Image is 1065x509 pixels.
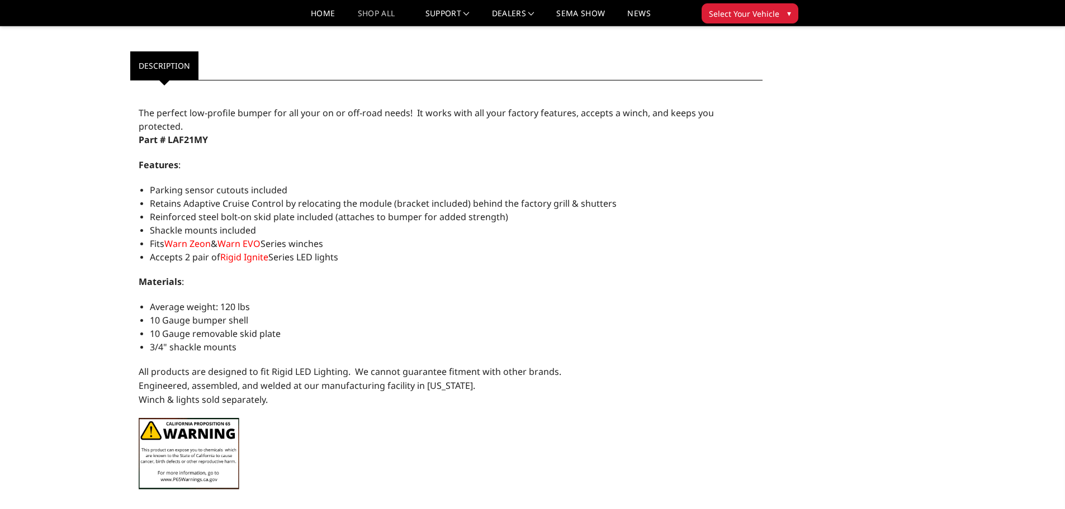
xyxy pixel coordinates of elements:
[139,365,561,378] span: All products are designed to fit Rigid LED Lighting. We cannot guarantee fitment with other brands.
[150,327,281,340] span: 10 Gauge removable skid plate
[139,393,268,406] span: Winch & lights sold separately.
[702,3,798,23] button: Select Your Vehicle
[139,107,714,132] span: The perfect low-profile bumper for all your on or off-road needs! It works with all your factory ...
[139,134,208,146] strong: Part # LAF21MY
[220,251,268,263] a: Rigid Ignite
[150,211,508,223] span: Reinforced steel bolt-on skid plate included (attaches to bumper for added strength)
[627,9,650,26] a: News
[217,237,261,250] a: Warn EVO
[150,251,338,263] span: Accepts 2 pair of Series LED lights
[787,7,791,19] span: ▾
[556,9,605,26] a: SEMA Show
[139,159,178,171] strong: Features
[150,301,250,313] span: Average weight: 120 lbs
[150,197,617,210] span: Retains Adaptive Cruise Control by relocating the module (bracket included) behind the factory gr...
[130,51,198,80] a: Description
[492,9,534,26] a: Dealers
[150,341,236,353] span: 3/4" shackle mounts
[311,9,335,26] a: Home
[358,9,403,26] a: shop all
[150,237,323,250] span: Fits & Series winches
[164,237,211,250] a: Warn Zeon
[425,9,470,26] a: Support
[150,314,248,326] span: 10 Gauge bumper shell
[139,159,181,171] span: :
[709,8,779,20] span: Select Your Vehicle
[139,379,475,392] span: Engineered, assembled, and welded at our manufacturing facility in [US_STATE].
[182,275,184,288] span: :
[1009,455,1065,509] iframe: Chat Widget
[150,184,287,196] span: Parking sensor cutouts included
[139,275,182,288] strong: Materials
[150,224,256,236] span: Shackle mounts included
